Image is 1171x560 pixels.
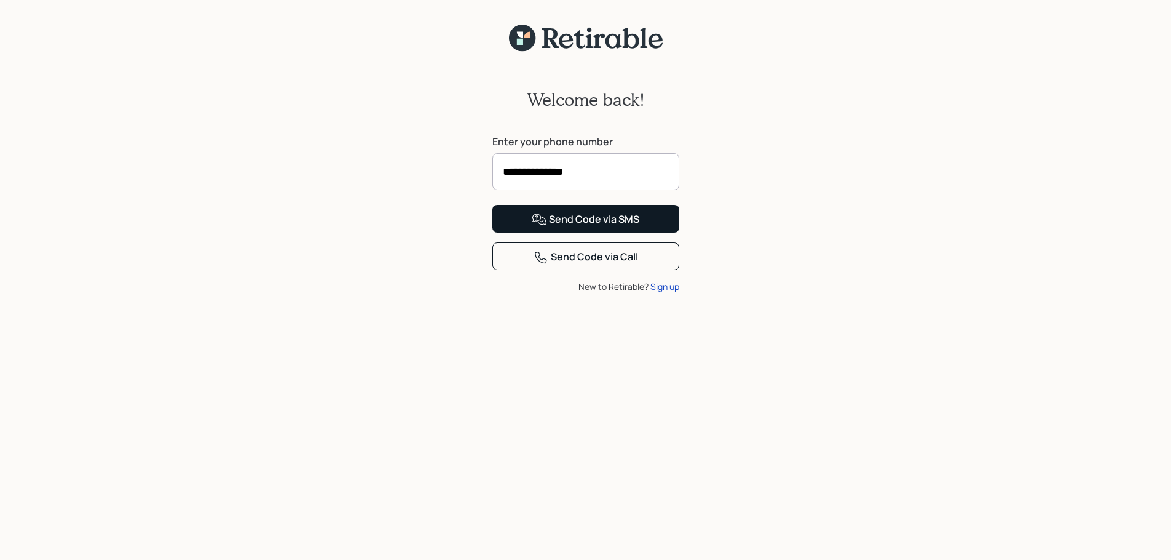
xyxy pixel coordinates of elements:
[492,242,679,270] button: Send Code via Call
[492,205,679,233] button: Send Code via SMS
[532,212,639,227] div: Send Code via SMS
[650,280,679,293] div: Sign up
[527,89,645,110] h2: Welcome back!
[492,135,679,148] label: Enter your phone number
[534,250,638,265] div: Send Code via Call
[492,280,679,293] div: New to Retirable?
